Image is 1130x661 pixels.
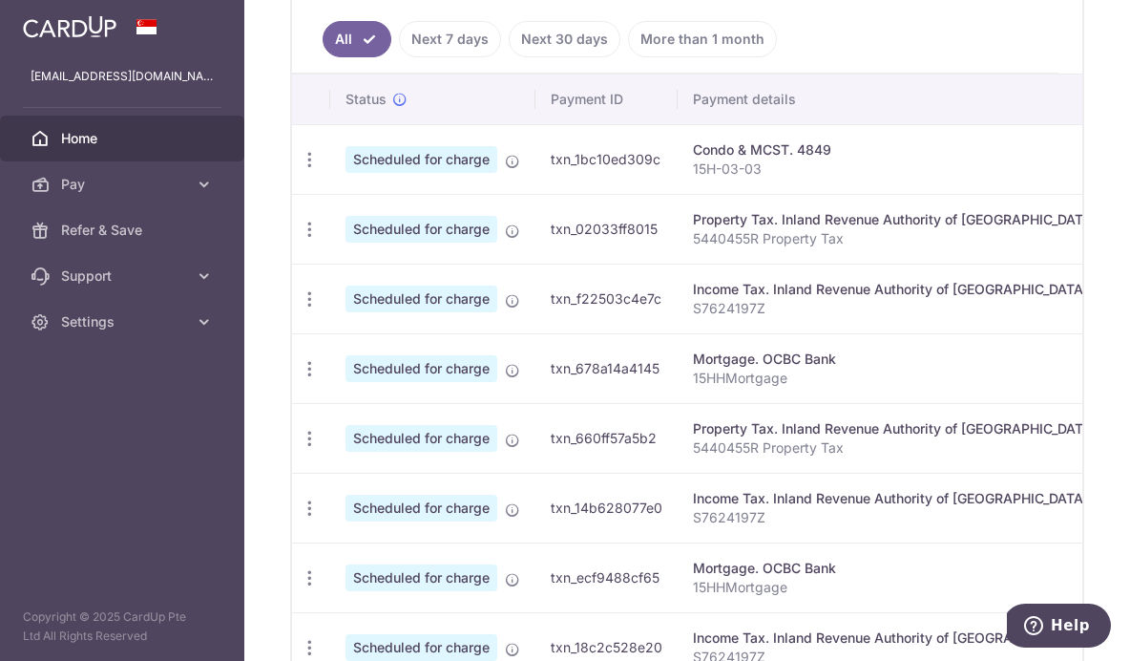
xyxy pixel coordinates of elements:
[345,286,497,312] span: Scheduled for charge
[345,425,497,452] span: Scheduled for charge
[61,221,187,240] span: Refer & Save
[535,333,678,403] td: txn_678a14a4145
[399,21,501,57] a: Next 7 days
[693,229,1097,248] p: 5440455R Property Tax
[535,473,678,543] td: txn_14b628077e0
[693,210,1097,229] div: Property Tax. Inland Revenue Authority of [GEOGRAPHIC_DATA]
[693,160,1097,179] p: 15H-03-03
[31,67,214,86] p: [EMAIL_ADDRESS][DOMAIN_NAME]
[61,175,187,194] span: Pay
[693,508,1097,527] p: S7624197Z
[693,350,1097,369] div: Mortgage. OCBC Bank
[345,216,497,243] span: Scheduled for charge
[323,21,391,57] a: All
[535,543,678,612] td: txn_ecf9488cf65
[345,565,497,591] span: Scheduled for charge
[693,559,1097,578] div: Mortgage. OCBC Bank
[61,312,187,331] span: Settings
[693,280,1097,299] div: Income Tax. Inland Revenue Authority of [GEOGRAPHIC_DATA]
[23,15,116,38] img: CardUp
[345,355,497,382] span: Scheduled for charge
[345,495,497,522] span: Scheduled for charge
[535,403,678,473] td: txn_660ff57a5b2
[345,634,497,661] span: Scheduled for charge
[345,90,387,109] span: Status
[693,629,1097,648] div: Income Tax. Inland Revenue Authority of [GEOGRAPHIC_DATA]
[693,419,1097,438] div: Property Tax. Inland Revenue Authority of [GEOGRAPHIC_DATA]
[61,267,187,286] span: Support
[345,146,497,173] span: Scheduled for charge
[535,75,678,124] th: Payment ID
[535,194,678,264] td: txn_02033ff8015
[693,438,1097,458] p: 5440455R Property Tax
[693,369,1097,388] p: 15HHMortgage
[535,264,678,333] td: txn_f22503c4e7c
[535,124,678,194] td: txn_1bc10ed309c
[1007,604,1111,651] iframe: Opens a widget where you can find more information
[693,140,1097,160] div: Condo & MCST. 4849
[678,75,1112,124] th: Payment details
[693,299,1097,318] p: S7624197Z
[693,489,1097,508] div: Income Tax. Inland Revenue Authority of [GEOGRAPHIC_DATA]
[693,578,1097,597] p: 15HHMortgage
[509,21,620,57] a: Next 30 days
[628,21,777,57] a: More than 1 month
[61,129,187,148] span: Home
